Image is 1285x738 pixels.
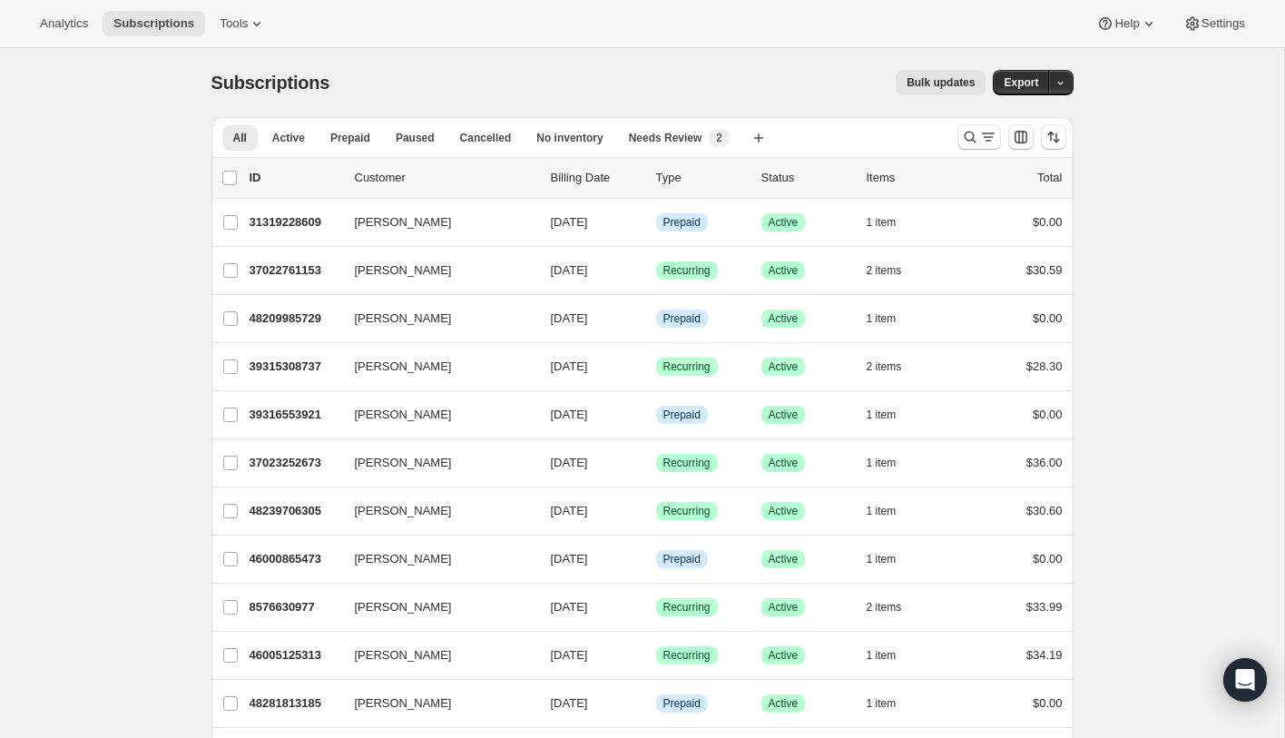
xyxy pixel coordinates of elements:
[29,11,99,36] button: Analytics
[1026,359,1063,373] span: $28.30
[460,131,512,145] span: Cancelled
[355,169,536,187] p: Customer
[1041,124,1066,150] button: Sort the results
[551,359,588,373] span: [DATE]
[1172,11,1256,36] button: Settings
[769,311,799,326] span: Active
[1026,504,1063,517] span: $30.60
[1114,16,1139,31] span: Help
[663,359,711,374] span: Recurring
[103,11,205,36] button: Subscriptions
[344,304,525,333] button: [PERSON_NAME]
[1033,311,1063,325] span: $0.00
[1026,648,1063,662] span: $34.19
[113,16,194,31] span: Subscriptions
[867,210,917,235] button: 1 item
[344,352,525,381] button: [PERSON_NAME]
[769,552,799,566] span: Active
[250,454,340,472] p: 37023252673
[344,497,525,526] button: [PERSON_NAME]
[663,600,711,615] span: Recurring
[355,454,452,472] span: [PERSON_NAME]
[250,598,340,616] p: 8576630977
[1202,16,1245,31] span: Settings
[355,598,452,616] span: [PERSON_NAME]
[1037,169,1062,187] p: Total
[250,402,1063,428] div: 39316553921[PERSON_NAME][DATE]InfoPrepaidSuccessActive1 item$0.00
[663,696,701,711] span: Prepaid
[867,450,917,476] button: 1 item
[1026,600,1063,614] span: $33.99
[769,696,799,711] span: Active
[867,354,922,379] button: 2 items
[355,406,452,424] span: [PERSON_NAME]
[250,502,340,520] p: 48239706305
[867,359,902,374] span: 2 items
[250,258,1063,283] div: 37022761153[PERSON_NAME][DATE]SuccessRecurringSuccessActive2 items$30.59
[867,263,902,278] span: 2 items
[355,310,452,328] span: [PERSON_NAME]
[250,213,340,231] p: 31319228609
[867,648,897,663] span: 1 item
[220,16,248,31] span: Tools
[551,648,588,662] span: [DATE]
[250,643,1063,668] div: 46005125313[PERSON_NAME][DATE]SuccessRecurringSuccessActive1 item$34.19
[867,498,917,524] button: 1 item
[250,169,1063,187] div: IDCustomerBilling DateTypeStatusItemsTotal
[867,595,922,620] button: 2 items
[867,691,917,716] button: 1 item
[250,550,340,568] p: 46000865473
[663,456,711,470] span: Recurring
[551,504,588,517] span: [DATE]
[355,261,452,280] span: [PERSON_NAME]
[330,131,370,145] span: Prepaid
[250,406,340,424] p: 39316553921
[250,450,1063,476] div: 37023252673[PERSON_NAME][DATE]SuccessRecurringSuccessActive1 item$36.00
[1008,124,1034,150] button: Customize table column order and visibility
[344,545,525,574] button: [PERSON_NAME]
[250,310,340,328] p: 48209985729
[551,263,588,277] span: [DATE]
[1033,552,1063,566] span: $0.00
[250,261,340,280] p: 37022761153
[716,131,722,145] span: 2
[551,408,588,421] span: [DATE]
[769,504,799,518] span: Active
[355,694,452,713] span: [PERSON_NAME]
[396,131,435,145] span: Paused
[761,169,852,187] p: Status
[250,546,1063,572] div: 46000865473[PERSON_NAME][DATE]InfoPrepaidSuccessActive1 item$0.00
[867,169,957,187] div: Items
[769,215,799,230] span: Active
[744,125,773,151] button: Create new view
[769,456,799,470] span: Active
[250,691,1063,716] div: 48281813185[PERSON_NAME][DATE]InfoPrepaidSuccessActive1 item$0.00
[663,552,701,566] span: Prepaid
[663,504,711,518] span: Recurring
[551,456,588,469] span: [DATE]
[769,648,799,663] span: Active
[663,263,711,278] span: Recurring
[867,408,897,422] span: 1 item
[663,648,711,663] span: Recurring
[233,131,247,145] span: All
[663,215,701,230] span: Prepaid
[551,696,588,710] span: [DATE]
[250,306,1063,331] div: 48209985729[PERSON_NAME][DATE]InfoPrepaidSuccessActive1 item$0.00
[1033,408,1063,421] span: $0.00
[344,400,525,429] button: [PERSON_NAME]
[867,504,897,518] span: 1 item
[355,502,452,520] span: [PERSON_NAME]
[663,311,701,326] span: Prepaid
[355,646,452,664] span: [PERSON_NAME]
[355,213,452,231] span: [PERSON_NAME]
[551,169,642,187] p: Billing Date
[957,124,1001,150] button: Search and filter results
[344,256,525,285] button: [PERSON_NAME]
[907,75,975,90] span: Bulk updates
[1223,658,1267,702] div: Open Intercom Messenger
[769,359,799,374] span: Active
[867,456,897,470] span: 1 item
[769,408,799,422] span: Active
[250,354,1063,379] div: 39315308737[PERSON_NAME][DATE]SuccessRecurringSuccessActive2 items$28.30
